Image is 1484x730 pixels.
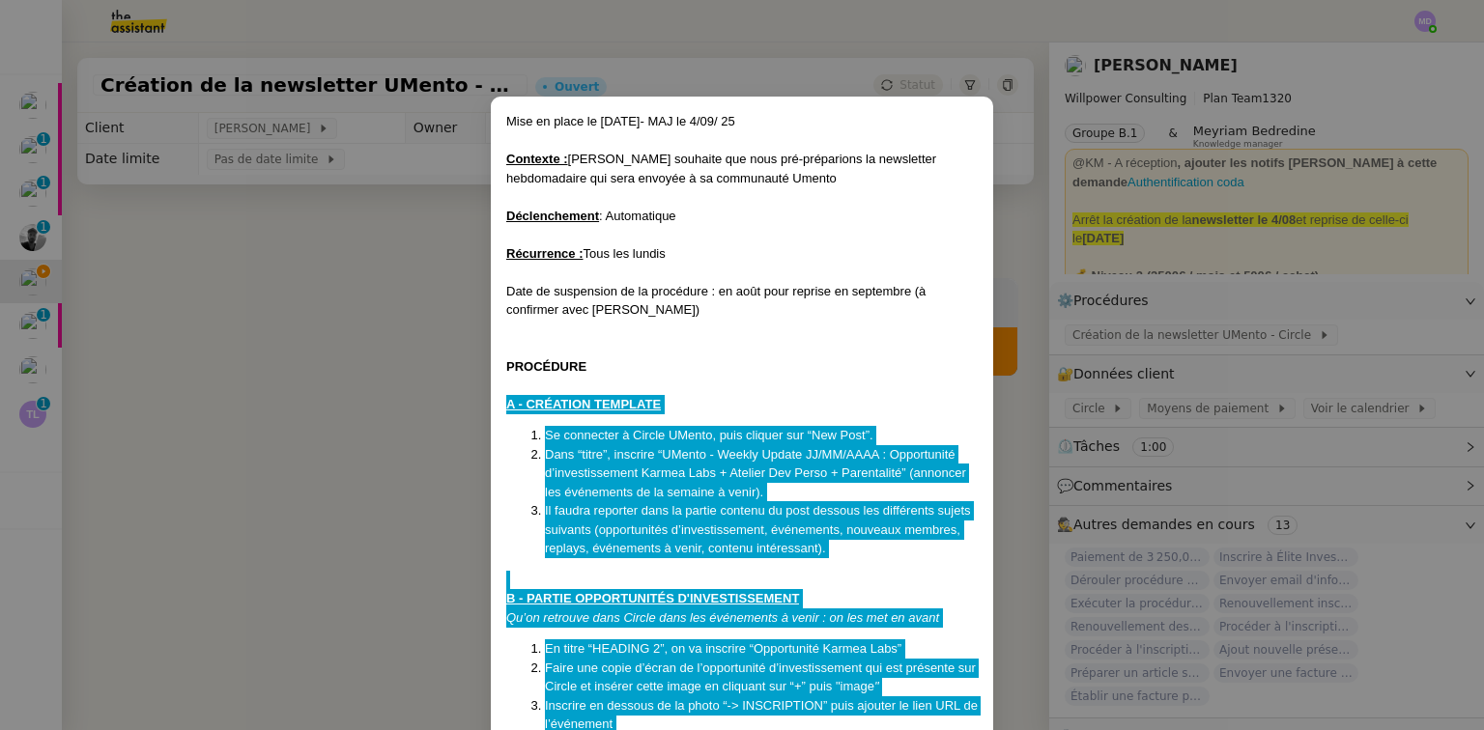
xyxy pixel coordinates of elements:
[599,209,676,223] span: : Automatique
[545,428,873,442] span: Se connecter à Circle UMento, puis cliquer sur “New Post”.
[545,447,966,499] span: Dans “titre”, inscrire “UMento - Weekly Update JJ/MM/AAAA : Opportunité d’investissement Karmea L...
[545,641,901,656] span: En titre “HEADING 2”, on va inscrire “Opportunité Karmea Labs”
[545,660,976,694] span: Faire une copie d’écran de l’opportunité d’investissement qui est présente sur Circle et insérer ...
[506,209,599,223] u: Déclenchement
[506,359,586,374] strong: PROCÉDURE
[506,610,939,625] em: Qu’on retrouve dans Circle dans les événements à venir : on les met en avant
[506,114,735,128] span: Mise en place le [DATE]- MAJ le 4/09/ 25
[506,591,799,605] u: B - PARTIE OPPORTUNITÉS D'INVESTISSEMENT
[506,284,926,318] span: Date de suspension de la procédure : en août pour reprise en septembre (à confirmer avec [PERSON_...
[506,152,568,166] u: Contexte :
[506,152,936,185] span: [PERSON_NAME] souhaite que nous pré-préparions la newsletter hebdomadaire qui sera envoyée à sa c...
[506,397,661,411] u: A - CRÉATION TEMPLATE
[506,246,583,261] u: Récurrence :
[874,679,879,693] em: "
[545,503,971,555] span: Il faudra reporter dans la partie contenu du post dessous les différents sujets suivants (opportu...
[583,246,665,261] span: Tous les lundis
